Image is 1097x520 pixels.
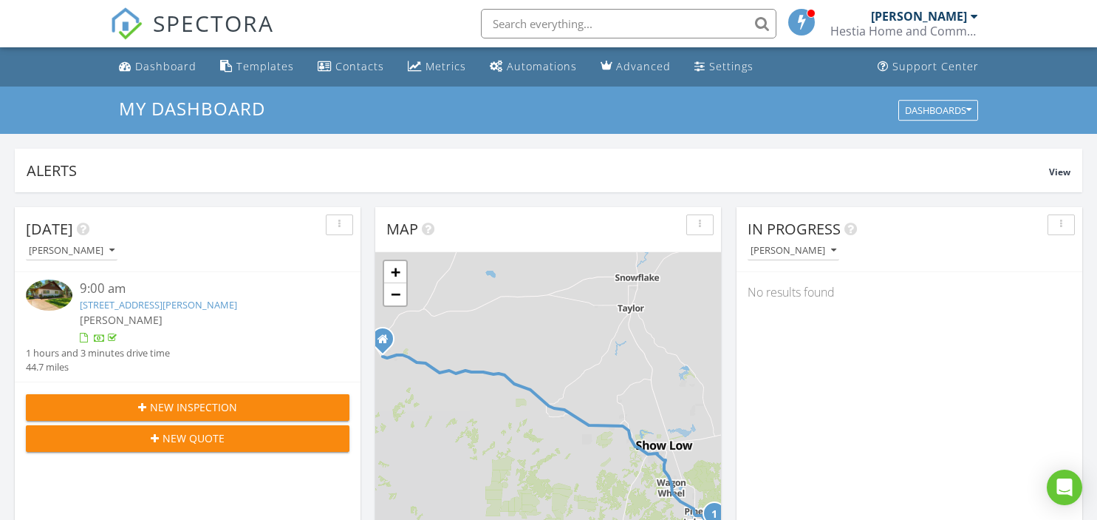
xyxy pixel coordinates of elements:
[898,100,978,121] button: Dashboards
[384,283,406,305] a: Zoom out
[135,59,196,73] div: Dashboard
[80,280,323,298] div: 9:00 am
[386,219,418,239] span: Map
[119,96,265,121] span: My Dashboard
[26,360,170,374] div: 44.7 miles
[830,24,978,38] div: Hestia Home and Commercial Inspections
[1049,166,1070,178] span: View
[484,53,583,81] a: Automations (Basic)
[26,394,349,421] button: New Inspection
[688,53,759,81] a: Settings
[26,425,349,452] button: New Quote
[110,20,274,51] a: SPECTORA
[595,53,677,81] a: Advanced
[383,339,392,348] div: P.O. Box 2418 , Overgaard AZ 85933
[748,241,839,261] button: [PERSON_NAME]
[26,241,117,261] button: [PERSON_NAME]
[426,59,466,73] div: Metrics
[26,346,170,360] div: 1 hours and 3 minutes drive time
[29,246,115,256] div: [PERSON_NAME]
[481,9,776,38] input: Search everything...
[163,430,225,446] span: New Quote
[872,53,985,81] a: Support Center
[384,261,406,283] a: Zoom in
[214,53,300,81] a: Templates
[871,9,967,24] div: [PERSON_NAME]
[335,59,384,73] div: Contacts
[711,510,717,520] i: 1
[751,246,836,256] div: [PERSON_NAME]
[236,59,294,73] div: Templates
[748,219,841,239] span: In Progress
[80,313,163,327] span: [PERSON_NAME]
[892,59,979,73] div: Support Center
[312,53,390,81] a: Contacts
[110,7,143,40] img: The Best Home Inspection Software - Spectora
[26,219,73,239] span: [DATE]
[402,53,472,81] a: Metrics
[616,59,671,73] div: Advanced
[507,59,577,73] div: Automations
[80,298,237,311] a: [STREET_ADDRESS][PERSON_NAME]
[150,399,237,415] span: New Inspection
[905,105,971,115] div: Dashboards
[26,280,349,374] a: 9:00 am [STREET_ADDRESS][PERSON_NAME] [PERSON_NAME] 1 hours and 3 minutes drive time 44.7 miles
[1047,470,1082,505] div: Open Intercom Messenger
[709,59,753,73] div: Settings
[26,280,72,311] img: 9349085%2Fcover_photos%2FTccUiaLRyKsV4WJIfOWI%2Fsmall.webp
[153,7,274,38] span: SPECTORA
[737,272,1082,312] div: No results found
[113,53,202,81] a: Dashboard
[27,161,1049,180] div: Alerts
